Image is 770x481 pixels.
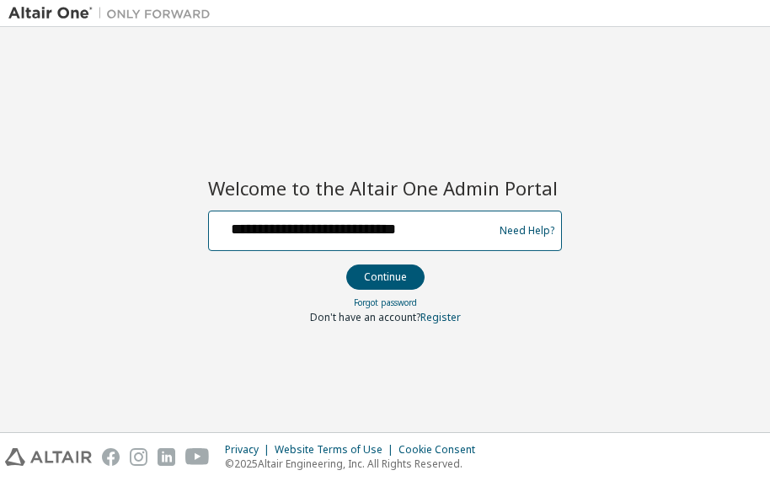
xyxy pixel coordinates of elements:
[420,310,461,324] a: Register
[275,443,398,457] div: Website Terms of Use
[500,230,554,231] a: Need Help?
[354,297,417,308] a: Forgot password
[5,448,92,466] img: altair_logo.svg
[310,310,420,324] span: Don't have an account?
[102,448,120,466] img: facebook.svg
[130,448,147,466] img: instagram.svg
[398,443,485,457] div: Cookie Consent
[225,443,275,457] div: Privacy
[225,457,485,471] p: © 2025 Altair Engineering, Inc. All Rights Reserved.
[8,5,219,22] img: Altair One
[208,176,562,200] h2: Welcome to the Altair One Admin Portal
[346,265,425,290] button: Continue
[158,448,175,466] img: linkedin.svg
[185,448,210,466] img: youtube.svg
